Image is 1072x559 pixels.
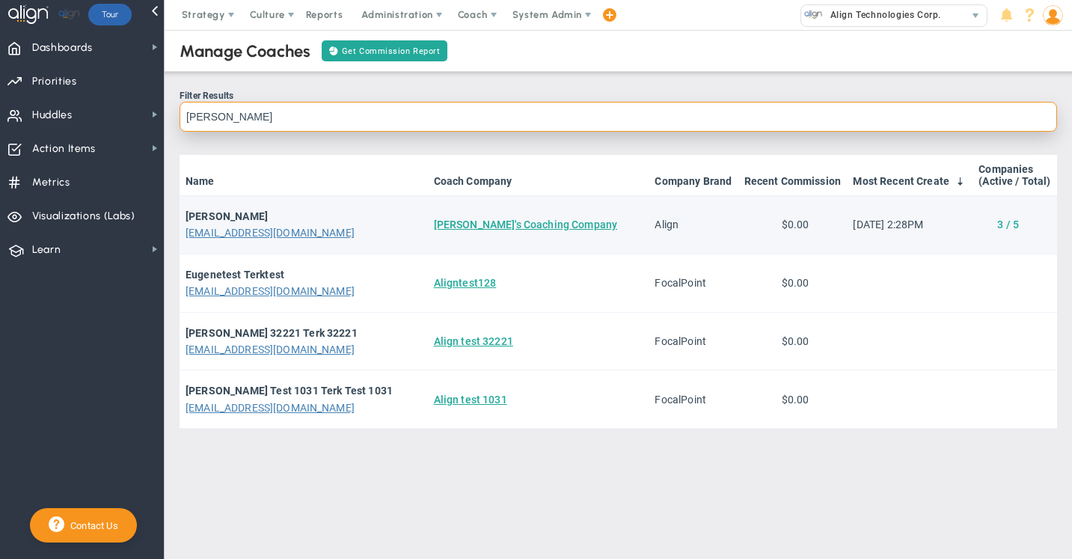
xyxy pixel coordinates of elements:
a: Most Recent Create [853,175,967,187]
strong: [PERSON_NAME] [186,210,268,222]
strong: [PERSON_NAME] Test 1031 Terk Test 1031 [186,385,393,397]
a: Coach Company [434,175,643,187]
a: Name [186,175,421,187]
a: Recent Commission [744,175,841,187]
div: Manage Coaches [180,41,310,61]
td: [DATE] 2:28PM [847,196,973,254]
span: Coach [458,9,488,20]
span: Learn [32,234,61,266]
span: Action Items [32,133,96,165]
div: Filter Results [180,91,1057,101]
span: Contact Us [64,520,118,531]
a: 3 / 5 [997,219,1019,230]
span: $0.00 [782,394,809,406]
span: Dashboards [32,32,93,64]
a: Aligntest128 [434,277,497,289]
span: Align Technologies Corp. [823,5,941,25]
a: Companies(Active / Total) [978,163,1050,187]
img: 50249.Person.photo [1043,5,1063,25]
td: FocalPoint [649,313,738,371]
input: Coach or Coach Company Name... [180,102,1057,132]
a: [EMAIL_ADDRESS][DOMAIN_NAME] [186,402,355,414]
td: FocalPoint [649,254,738,313]
span: Culture [250,9,285,20]
a: Align test 1031 [434,394,507,406]
a: [PERSON_NAME]'s Coaching Company [434,219,617,230]
span: $0.00 [782,335,809,347]
span: System Admin [512,9,582,20]
a: [EMAIL_ADDRESS][DOMAIN_NAME] [186,285,355,297]
img: 10991.Company.photo [804,5,823,24]
span: Priorities [32,66,77,97]
span: Visualizations (Labs) [32,201,135,232]
span: $0.00 [782,219,809,230]
strong: Eugenetest Terktest [186,269,284,281]
button: Get Commission Report [322,40,447,61]
span: $0.00 [782,277,809,289]
span: Strategy [182,9,225,20]
a: Align test 32221 [434,335,513,347]
span: Huddles [32,100,73,131]
td: FocalPoint [649,370,738,429]
a: [EMAIL_ADDRESS][DOMAIN_NAME] [186,227,355,239]
strong: [PERSON_NAME] 32221 Terk 32221 [186,327,358,339]
span: Metrics [32,167,70,198]
td: Align [649,196,738,254]
a: Company Brand [655,175,732,187]
a: [EMAIL_ADDRESS][DOMAIN_NAME] [186,343,355,355]
span: select [965,5,987,26]
span: Administration [361,9,432,20]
